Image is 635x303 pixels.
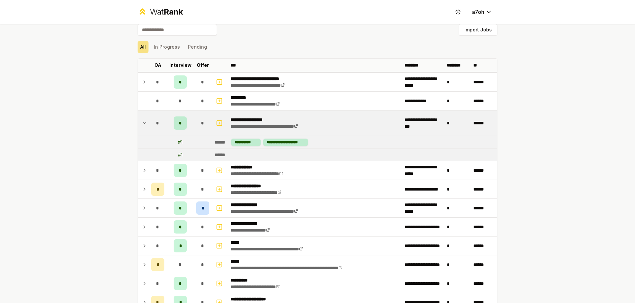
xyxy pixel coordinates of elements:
button: In Progress [151,41,183,53]
p: OA [154,62,161,68]
div: Wat [150,7,183,17]
button: a7oh [467,6,497,18]
span: a7oh [472,8,484,16]
div: # 1 [178,151,183,158]
div: # 1 [178,139,183,146]
span: Rank [164,7,183,17]
button: Import Jobs [459,24,497,36]
p: Interview [169,62,191,68]
button: Pending [185,41,210,53]
button: All [138,41,148,53]
a: WatRank [138,7,183,17]
p: Offer [197,62,209,68]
